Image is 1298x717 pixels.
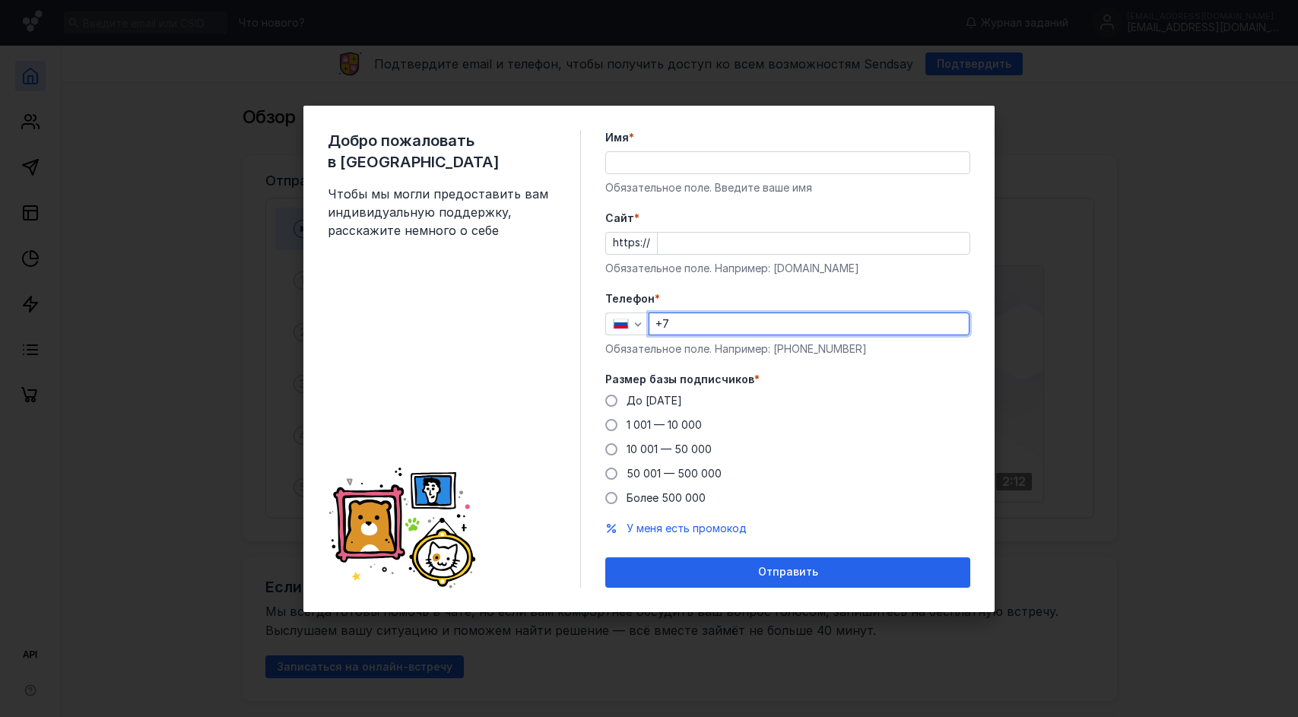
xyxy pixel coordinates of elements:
span: Размер базы подписчиков [605,372,754,387]
div: Обязательное поле. Например: [PHONE_NUMBER] [605,341,970,357]
span: Отправить [758,566,818,579]
div: Обязательное поле. Введите ваше имя [605,180,970,195]
span: Телефон [605,291,655,306]
span: У меня есть промокод [627,522,747,535]
button: Отправить [605,557,970,588]
button: У меня есть промокод [627,521,747,536]
span: До [DATE] [627,394,682,407]
span: Имя [605,130,629,145]
span: Cайт [605,211,634,226]
div: Обязательное поле. Например: [DOMAIN_NAME] [605,261,970,276]
span: Более 500 000 [627,491,706,504]
span: Добро пожаловать в [GEOGRAPHIC_DATA] [328,130,556,173]
span: 1 001 — 10 000 [627,418,702,431]
span: 50 001 — 500 000 [627,467,722,480]
span: Чтобы мы могли предоставить вам индивидуальную поддержку, расскажите немного о себе [328,185,556,240]
span: 10 001 — 50 000 [627,443,712,455]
